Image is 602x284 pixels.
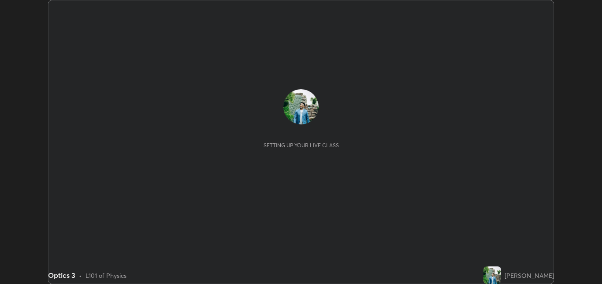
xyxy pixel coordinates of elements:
[264,142,339,149] div: Setting up your live class
[505,271,554,280] div: [PERSON_NAME]
[79,271,82,280] div: •
[85,271,126,280] div: L101 of Physics
[483,266,501,284] img: 3039acb2fa3d48028dcb1705d1182d1b.jpg
[283,89,319,124] img: 3039acb2fa3d48028dcb1705d1182d1b.jpg
[48,270,75,280] div: Optics 3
